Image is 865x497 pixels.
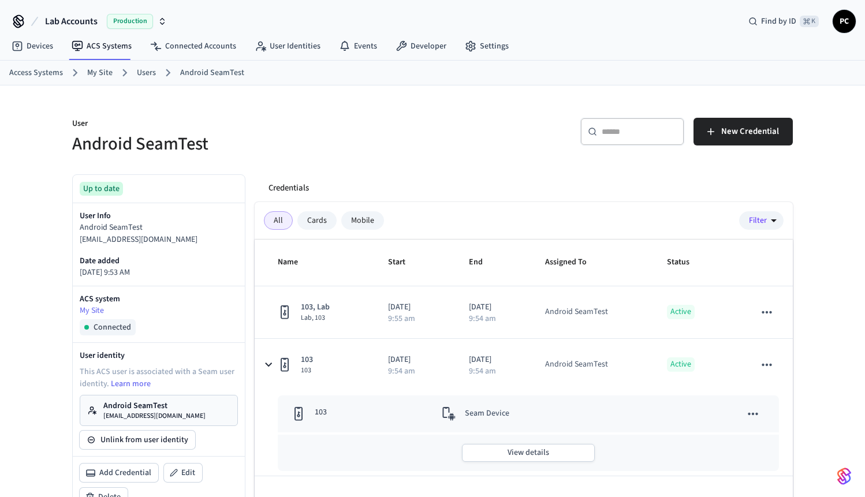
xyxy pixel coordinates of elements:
span: Connected [94,322,131,333]
a: Access Systems [9,67,63,79]
a: Connected Accounts [141,36,245,57]
span: Status [667,253,704,271]
a: Android SeamTest[EMAIL_ADDRESS][DOMAIN_NAME] [80,395,238,426]
a: My Site [80,305,238,317]
span: End [469,253,498,271]
div: Android SeamTest [545,306,608,318]
p: Active [667,305,695,319]
span: Find by ID [761,16,796,27]
p: [DATE] [388,354,441,366]
p: [EMAIL_ADDRESS][DOMAIN_NAME] [103,412,206,421]
p: [DATE] [469,354,517,366]
p: 9:54 am [469,315,496,323]
button: Filter [739,211,784,230]
button: New Credential [694,118,793,145]
p: 9:54 am [388,367,415,375]
p: Android SeamTest [103,400,206,412]
button: Add Credential [80,464,158,482]
p: 9:54 am [469,367,496,375]
a: Devices [2,36,62,57]
p: 103 [315,406,327,421]
table: sticky table [255,240,793,476]
div: All [264,211,293,230]
button: Unlink from user identity [80,431,195,449]
a: ACS Systems [62,36,141,57]
p: User [72,118,426,132]
div: Up to date [80,182,123,196]
p: Date added [80,255,238,267]
span: New Credential [721,124,779,139]
span: 103 [301,354,313,366]
div: Mobile [341,211,384,230]
span: Lab, 103 [301,313,330,323]
span: PC [834,11,855,32]
a: My Site [87,67,113,79]
p: [DATE] [469,301,517,313]
a: Developer [386,36,456,57]
span: 103 [301,366,313,375]
a: Events [330,36,386,57]
div: Android SeamTest [545,358,608,371]
p: User Info [80,210,238,222]
p: Android SeamTest [80,222,238,234]
button: PC [833,10,856,33]
p: [EMAIL_ADDRESS][DOMAIN_NAME] [80,234,238,246]
div: Find by ID⌘ K [739,11,828,32]
p: 9:55 am [388,315,415,323]
a: Learn more [111,378,151,390]
span: Edit [181,467,195,479]
div: Cards [297,211,337,230]
a: Users [137,67,156,79]
h5: Android SeamTest [72,132,426,156]
span: Production [107,14,153,29]
p: This ACS user is associated with a Seam user identity. [80,366,238,390]
p: [DATE] 9:53 AM [80,267,238,279]
a: Android SeamTest [180,67,244,79]
button: Edit [164,464,202,482]
span: Add Credential [99,467,151,479]
span: Lab Accounts [45,14,98,28]
span: Start [388,253,420,271]
button: Credentials [259,174,318,202]
p: ACS system [80,293,238,305]
a: Settings [456,36,518,57]
span: ⌘ K [800,16,819,27]
span: 103, Lab [301,301,330,313]
p: User identity [80,350,238,361]
p: Seam Device [465,407,509,421]
p: [DATE] [388,301,441,313]
span: Name [278,253,313,271]
a: User Identities [245,36,330,57]
span: Assigned To [545,253,602,271]
button: View details [462,444,595,462]
p: Active [667,357,695,372]
img: SeamLogoGradient.69752ec5.svg [837,467,851,485]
